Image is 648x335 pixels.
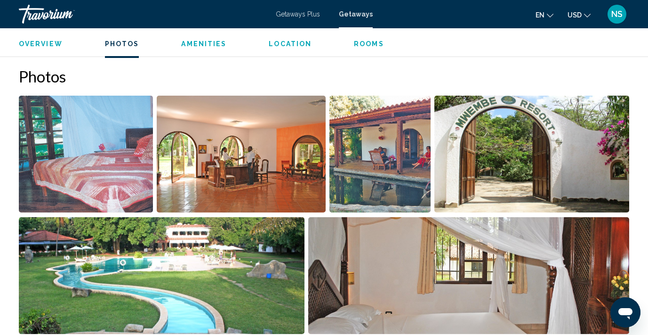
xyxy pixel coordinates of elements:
span: NS [611,9,623,19]
button: Open full-screen image slider [157,95,326,213]
button: Change language [536,8,553,22]
button: Overview [19,40,63,48]
button: Change currency [568,8,591,22]
a: Getaways [339,10,373,18]
button: Location [269,40,312,48]
button: Amenities [181,40,226,48]
h2: Photos [19,67,629,86]
span: USD [568,11,582,19]
button: Rooms [354,40,384,48]
button: Open full-screen image slider [329,95,431,213]
button: Open full-screen image slider [308,217,629,335]
button: Open full-screen image slider [19,95,153,213]
button: User Menu [605,4,629,24]
button: Open full-screen image slider [434,95,630,213]
button: Open full-screen image slider [19,217,304,335]
a: Getaways Plus [276,10,320,18]
span: en [536,11,544,19]
a: Travorium [19,5,266,24]
button: Photos [105,40,139,48]
iframe: Button to launch messaging window [610,297,640,327]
